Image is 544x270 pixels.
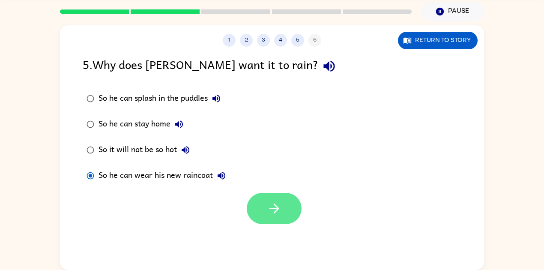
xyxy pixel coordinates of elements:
[83,55,461,77] div: 5 . Why does [PERSON_NAME] want it to rain?
[99,167,230,184] div: So he can wear his new raincoat
[240,34,253,47] button: 2
[213,167,230,184] button: So he can wear his new raincoat
[99,90,225,107] div: So he can splash in the puddles
[422,2,484,21] button: Pause
[99,141,194,159] div: So it will not be so hot
[291,34,304,47] button: 5
[223,34,236,47] button: 1
[170,116,188,133] button: So he can stay home
[257,34,270,47] button: 3
[99,116,188,133] div: So he can stay home
[208,90,225,107] button: So he can splash in the puddles
[398,32,478,49] button: Return to story
[177,141,194,159] button: So it will not be so hot
[274,34,287,47] button: 4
